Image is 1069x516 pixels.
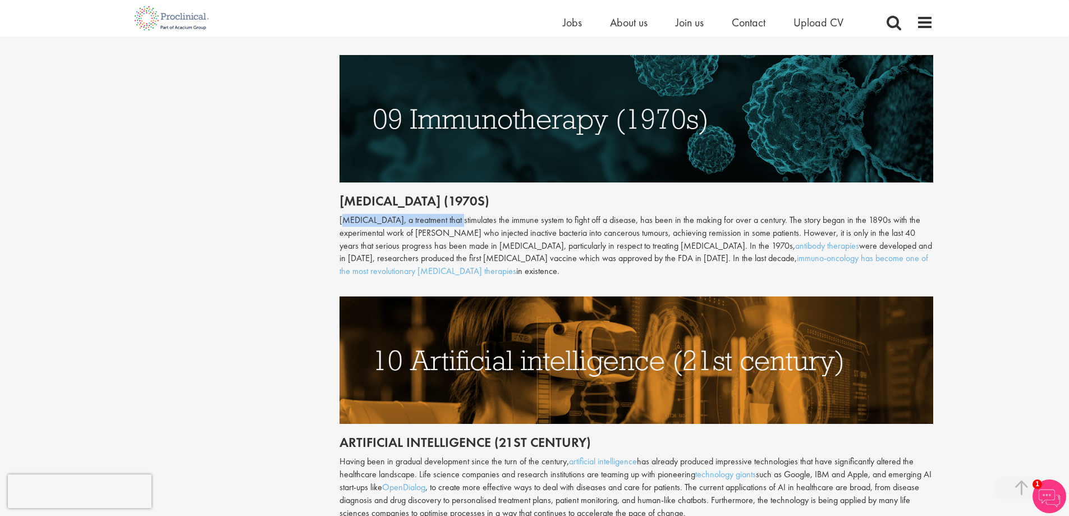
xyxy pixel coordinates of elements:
iframe: reCAPTCHA [8,474,152,508]
span: 1 [1033,480,1042,489]
a: immuno-oncology has become one of the most revolutionary [MEDICAL_DATA] therapies [339,252,928,277]
img: Chatbot [1033,480,1066,513]
a: About us [610,15,648,30]
img: Artificial Intelligence (21st century) [339,296,933,424]
div: [MEDICAL_DATA], a treatment that stimulates the immune system to fight off a disease, has been in... [339,214,933,278]
a: Join us [676,15,704,30]
a: antibody therapies [795,240,859,252]
h2: Artificial intelligence (21st century) [339,435,933,450]
a: artificial intelligence [569,455,637,467]
a: Jobs [563,15,582,30]
a: Upload CV [793,15,843,30]
a: OpenDialog [382,481,425,493]
a: technology giants [695,468,756,480]
a: Contact [732,15,765,30]
h2: [MEDICAL_DATA] (1970s) [339,194,933,208]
